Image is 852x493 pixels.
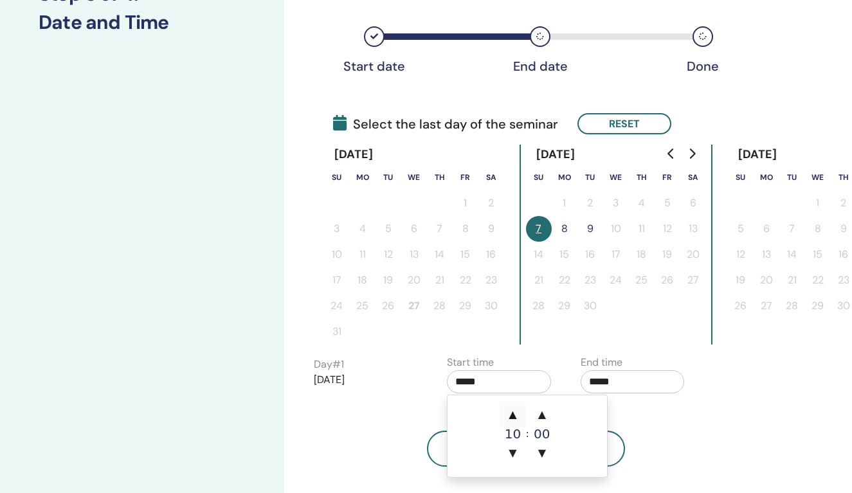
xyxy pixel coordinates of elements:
[376,293,401,319] button: 26
[453,242,478,267] button: 15
[680,267,706,293] button: 27
[655,267,680,293] button: 26
[314,357,344,372] label: Day # 1
[526,165,552,190] th: Sunday
[453,190,478,216] button: 1
[629,216,655,242] button: 11
[728,242,754,267] button: 12
[754,293,779,319] button: 27
[427,242,453,267] button: 14
[779,165,805,190] th: Tuesday
[728,165,754,190] th: Sunday
[577,293,603,319] button: 30
[779,267,805,293] button: 21
[508,58,572,74] div: End date
[478,293,504,319] button: 30
[680,190,706,216] button: 6
[526,145,586,165] div: [DATE]
[805,165,831,190] th: Wednesday
[453,293,478,319] button: 29
[552,293,577,319] button: 29
[629,190,655,216] button: 4
[324,165,350,190] th: Sunday
[754,242,779,267] button: 13
[577,216,603,242] button: 9
[427,267,453,293] button: 21
[805,242,831,267] button: 15
[603,242,629,267] button: 17
[401,293,427,319] button: 27
[350,165,376,190] th: Monday
[655,242,680,267] button: 19
[376,165,401,190] th: Tuesday
[728,267,754,293] button: 19
[478,216,504,242] button: 9
[552,267,577,293] button: 22
[427,216,453,242] button: 7
[529,440,555,466] span: ▼
[577,267,603,293] button: 23
[427,293,453,319] button: 28
[526,242,552,267] button: 14
[427,431,521,467] button: Back
[324,267,350,293] button: 17
[478,190,504,216] button: 2
[629,267,655,293] button: 25
[779,293,805,319] button: 28
[577,113,671,134] button: Reset
[577,165,603,190] th: Tuesday
[552,190,577,216] button: 1
[324,145,384,165] div: [DATE]
[350,267,376,293] button: 18
[805,267,831,293] button: 22
[577,242,603,267] button: 16
[478,242,504,267] button: 16
[324,216,350,242] button: 3
[779,216,805,242] button: 7
[671,58,735,74] div: Done
[478,165,504,190] th: Saturday
[655,165,680,190] th: Friday
[333,114,558,134] span: Select the last day of the seminar
[581,355,622,370] label: End time
[350,216,376,242] button: 4
[680,165,706,190] th: Saturday
[526,216,552,242] button: 7
[401,165,427,190] th: Wednesday
[552,165,577,190] th: Monday
[478,267,504,293] button: 23
[629,165,655,190] th: Thursday
[453,267,478,293] button: 22
[728,293,754,319] button: 26
[552,242,577,267] button: 15
[324,242,350,267] button: 10
[680,242,706,267] button: 20
[805,190,831,216] button: 1
[805,293,831,319] button: 29
[453,216,478,242] button: 8
[728,145,788,165] div: [DATE]
[603,267,629,293] button: 24
[447,355,494,370] label: Start time
[342,58,406,74] div: Start date
[324,293,350,319] button: 24
[500,402,525,427] span: ▲
[376,216,401,242] button: 5
[661,141,682,166] button: Go to previous month
[603,216,629,242] button: 10
[577,190,603,216] button: 2
[680,216,706,242] button: 13
[500,440,525,466] span: ▼
[453,165,478,190] th: Friday
[779,242,805,267] button: 14
[39,11,246,34] h3: Date and Time
[603,165,629,190] th: Wednesday
[552,216,577,242] button: 8
[500,427,525,440] div: 10
[350,293,376,319] button: 25
[529,402,555,427] span: ▲
[526,293,552,319] button: 28
[728,216,754,242] button: 5
[401,242,427,267] button: 13
[427,165,453,190] th: Thursday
